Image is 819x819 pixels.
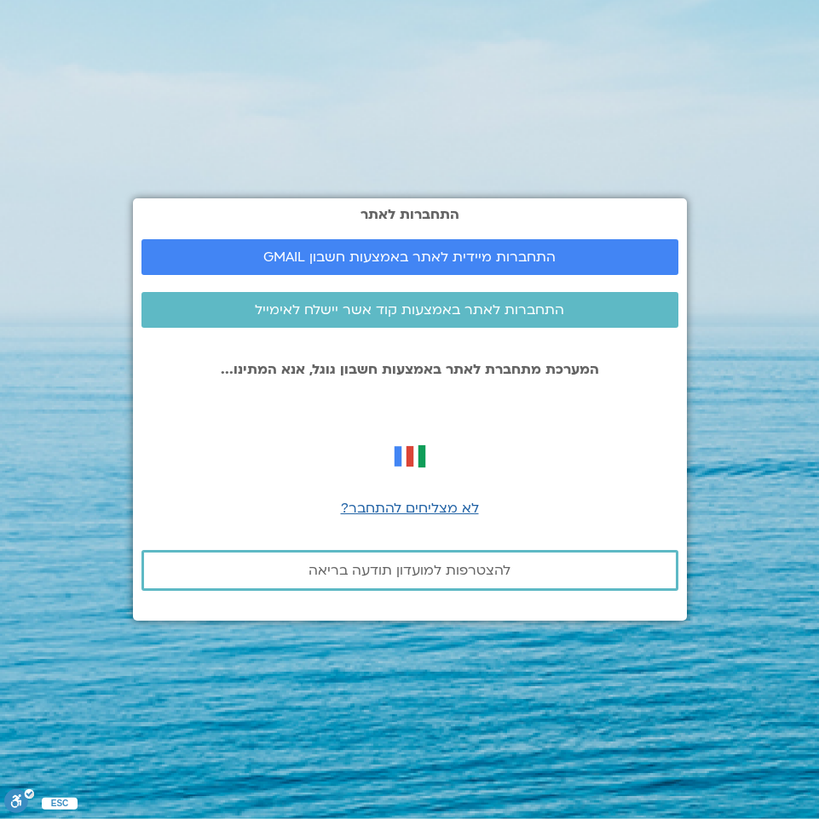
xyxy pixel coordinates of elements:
[141,362,678,377] p: המערכת מתחברת לאתר באמצעות חשבון גוגל, אנא המתינו...
[141,292,678,328] a: התחברות לאתר באמצעות קוד אשר יישלח לאימייל
[141,239,678,275] a: התחברות מיידית לאתר באמצעות חשבון GMAIL
[141,550,678,591] a: להצטרפות למועדון תודעה בריאה
[341,499,479,518] a: לא מצליחים להתחבר?
[141,207,678,222] h2: התחברות לאתר
[309,563,510,578] span: להצטרפות למועדון תודעה בריאה
[255,302,564,318] span: התחברות לאתר באמצעות קוד אשר יישלח לאימייל
[263,249,556,265] span: התחברות מיידית לאתר באמצעות חשבון GMAIL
